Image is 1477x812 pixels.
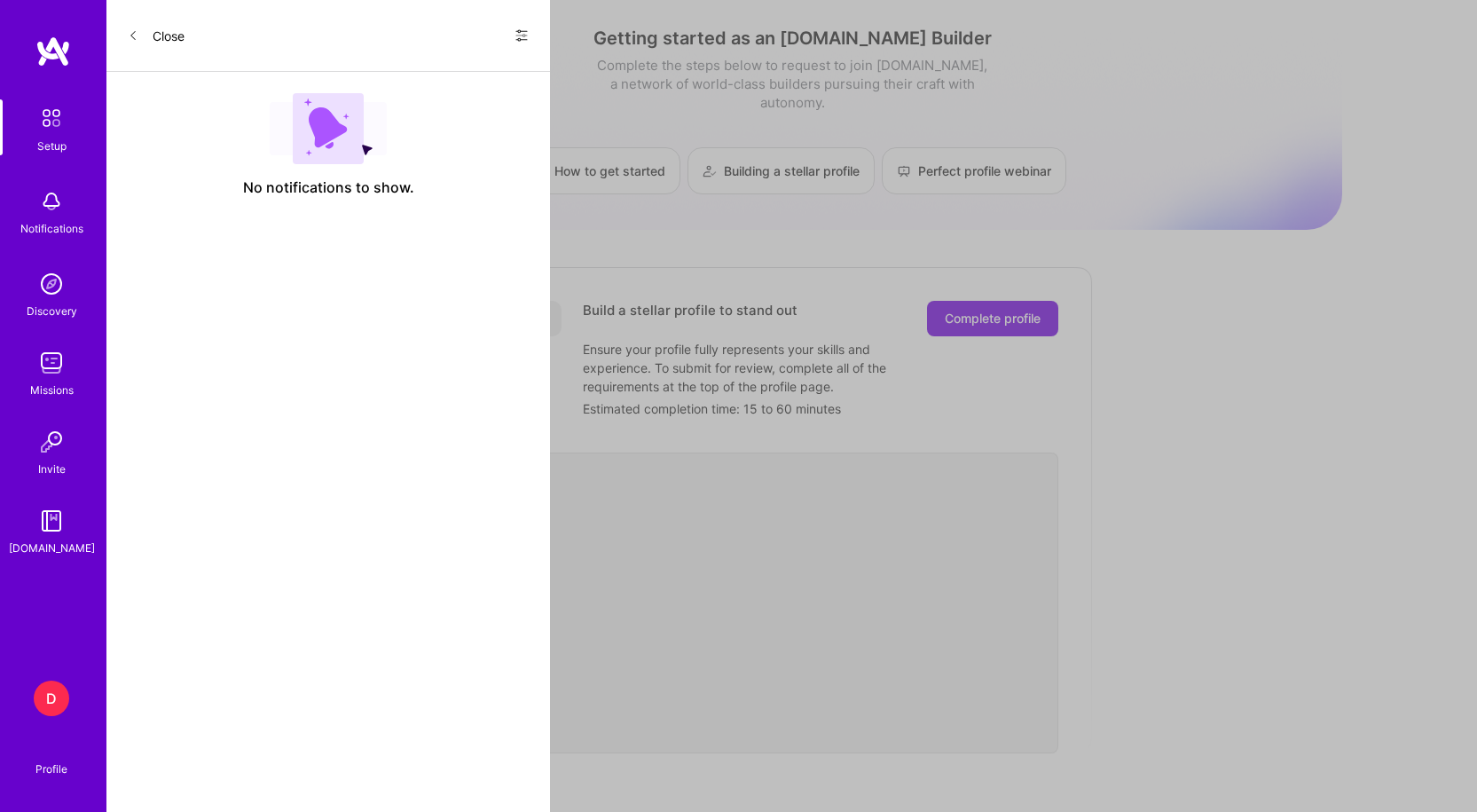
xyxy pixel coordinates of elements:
div: D [34,681,69,716]
div: Profile [35,760,67,777]
img: setup [33,99,70,137]
img: logo [35,35,71,67]
span: No notifications to show. [243,178,414,197]
div: Notifications [20,219,83,238]
img: Invite [34,424,69,460]
button: Close [128,21,185,50]
div: Discovery [27,302,77,320]
img: discovery [34,266,69,302]
img: empty [270,93,387,164]
div: Invite [38,460,66,478]
img: guide book [34,503,69,539]
a: D [29,681,74,716]
a: Profile [29,741,74,777]
div: Missions [30,381,74,399]
div: Setup [37,137,67,155]
img: teamwork [34,345,69,381]
img: bell [34,184,69,219]
div: [DOMAIN_NAME] [9,539,95,557]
